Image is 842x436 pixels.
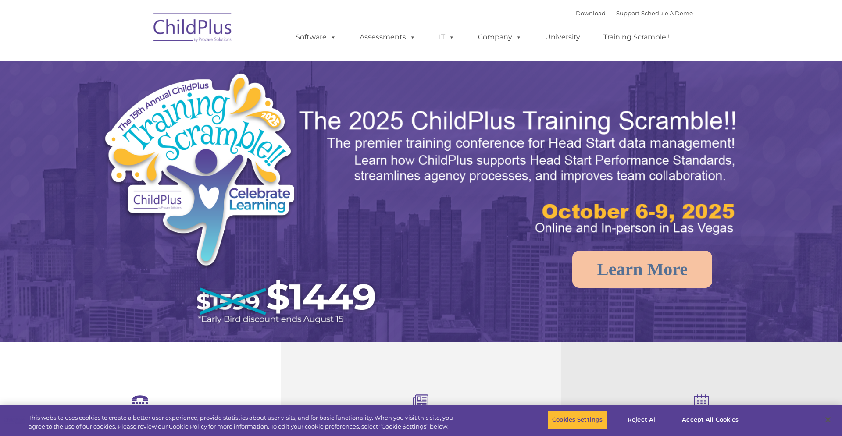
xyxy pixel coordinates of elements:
[576,10,693,17] font: |
[641,10,693,17] a: Schedule A Demo
[818,410,838,429] button: Close
[572,251,712,288] a: Learn More
[677,411,743,429] button: Accept All Cookies
[615,411,670,429] button: Reject All
[469,28,531,46] a: Company
[576,10,606,17] a: Download
[149,7,237,51] img: ChildPlus by Procare Solutions
[287,28,345,46] a: Software
[351,28,425,46] a: Assessments
[547,411,607,429] button: Cookies Settings
[29,414,463,431] div: This website uses cookies to create a better user experience, provide statistics about user visit...
[595,28,678,46] a: Training Scramble!!
[536,28,589,46] a: University
[430,28,464,46] a: IT
[616,10,639,17] a: Support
